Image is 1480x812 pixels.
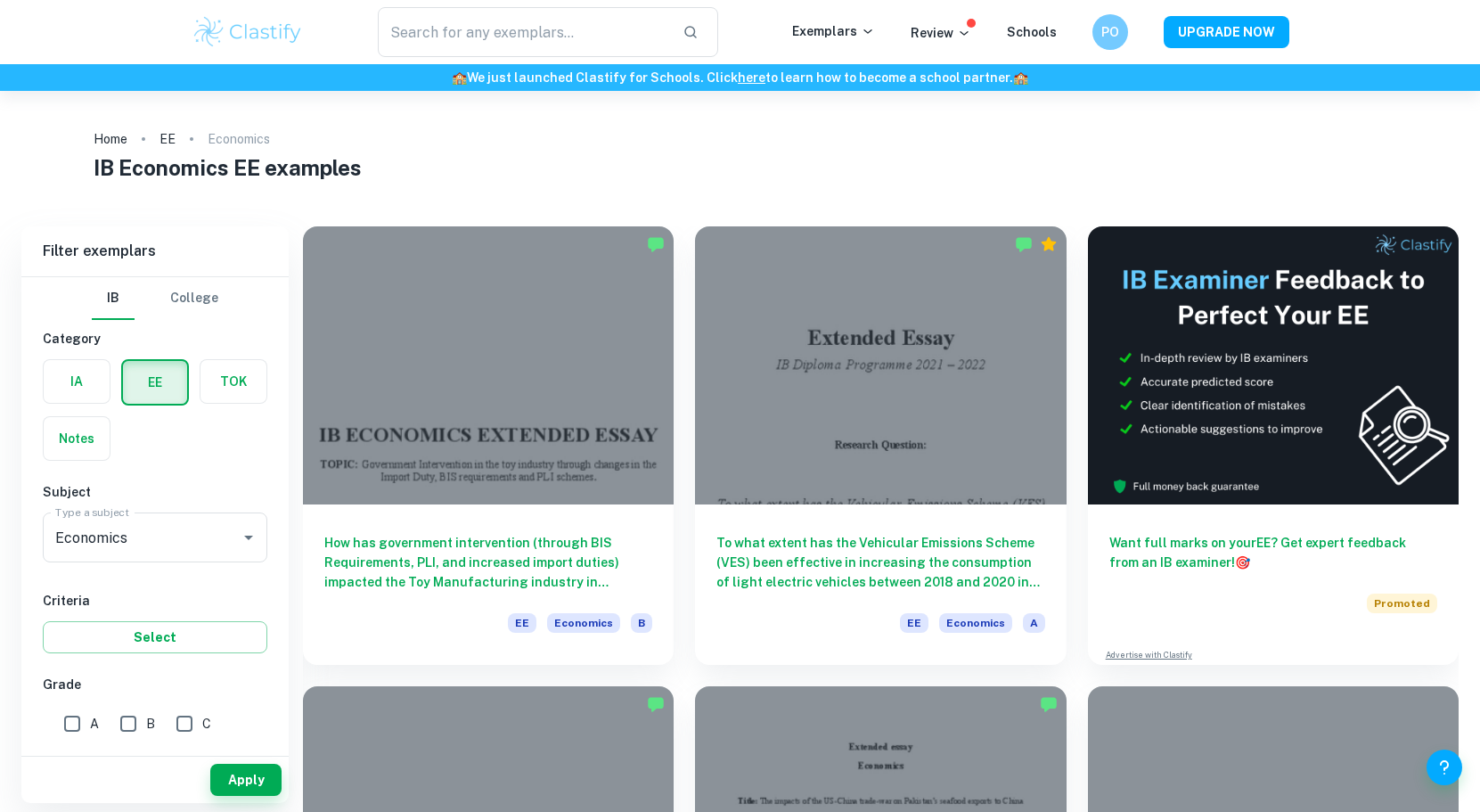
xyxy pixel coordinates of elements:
[1040,235,1058,253] div: Premium
[159,127,176,152] a: EE
[202,714,211,734] span: C
[146,714,155,734] span: B
[1235,555,1250,570] span: 🎯
[1013,70,1028,85] span: 🏫
[647,695,665,713] img: Marked
[324,533,652,592] h6: How has government intervention (through BIS Requirements, PLI, and increased import duties) impa...
[1367,594,1437,613] span: Promoted
[43,675,267,694] h6: Grade
[716,533,1044,592] h6: To what extent has the Vehicular Emissions Scheme (VES) been effective in increasing the consumpt...
[939,613,1012,633] span: Economics
[92,277,135,320] button: IB
[90,714,99,734] span: A
[170,277,218,320] button: College
[200,360,266,403] button: TOK
[1007,25,1057,39] a: Schools
[44,417,110,460] button: Notes
[1427,750,1462,785] button: Help and Feedback
[547,613,620,633] span: Economics
[1088,226,1459,665] a: Want full marks on yourEE? Get expert feedback from an IB examiner!PromotedAdvertise with Clastify
[4,68,1476,87] h6: We just launched Clastify for Schools. Click to learn how to become a school partner.
[900,613,928,633] span: EE
[1088,226,1459,504] img: Thumbnail
[378,7,669,57] input: Search for any exemplars...
[43,621,267,653] button: Select
[44,360,110,403] button: IA
[1040,695,1058,713] img: Marked
[55,504,129,520] label: Type a subject
[647,235,665,253] img: Marked
[21,226,289,276] h6: Filter exemplars
[208,129,270,149] p: Economics
[92,277,218,320] div: Filter type choice
[1109,533,1437,572] h6: Want full marks on your EE ? Get expert feedback from an IB examiner!
[192,14,305,50] img: Clastify logo
[1023,613,1045,633] span: A
[303,226,674,665] a: How has government intervention (through BIS Requirements, PLI, and increased import duties) impa...
[1106,649,1192,661] a: Advertise with Clastify
[123,361,187,404] button: EE
[1015,235,1033,253] img: Marked
[911,23,971,43] p: Review
[94,152,1387,184] h1: IB Economics EE examples
[452,70,467,85] span: 🏫
[792,21,875,41] p: Exemplars
[43,329,267,349] h6: Category
[210,764,282,796] button: Apply
[236,525,261,550] button: Open
[1164,16,1289,48] button: UPGRADE NOW
[43,591,267,611] h6: Criteria
[738,70,765,85] a: here
[631,613,652,633] span: B
[1100,22,1120,42] h6: PO
[1092,14,1128,50] button: PO
[94,127,127,152] a: Home
[43,482,267,502] h6: Subject
[695,226,1066,665] a: To what extent has the Vehicular Emissions Scheme (VES) been effective in increasing the consumpt...
[508,613,536,633] span: EE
